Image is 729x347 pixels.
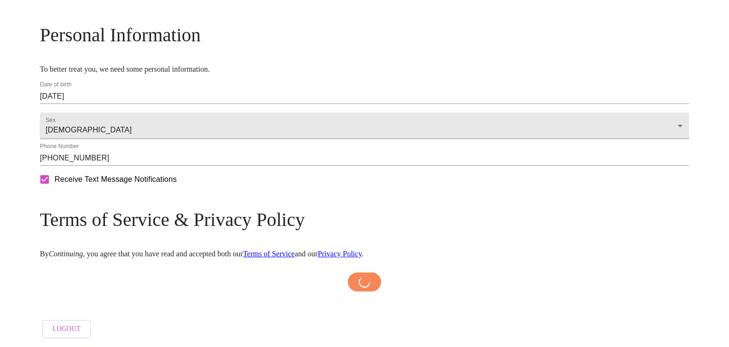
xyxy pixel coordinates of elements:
button: Logout [42,320,91,338]
label: Phone Number [40,144,79,150]
a: Terms of Service [243,250,295,258]
span: Logout [53,323,81,335]
span: Receive Text Message Notifications [55,174,177,185]
a: Privacy Policy [318,250,362,258]
p: By , you agree that you have read and accepted both our and our . [40,250,689,258]
h3: Terms of Service & Privacy Policy [40,208,689,231]
div: [DEMOGRAPHIC_DATA] [40,113,689,139]
label: Date of birth [40,82,72,88]
h3: Personal Information [40,24,689,46]
p: To better treat you, we need some personal information. [40,65,689,74]
em: Continuing [49,250,83,258]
